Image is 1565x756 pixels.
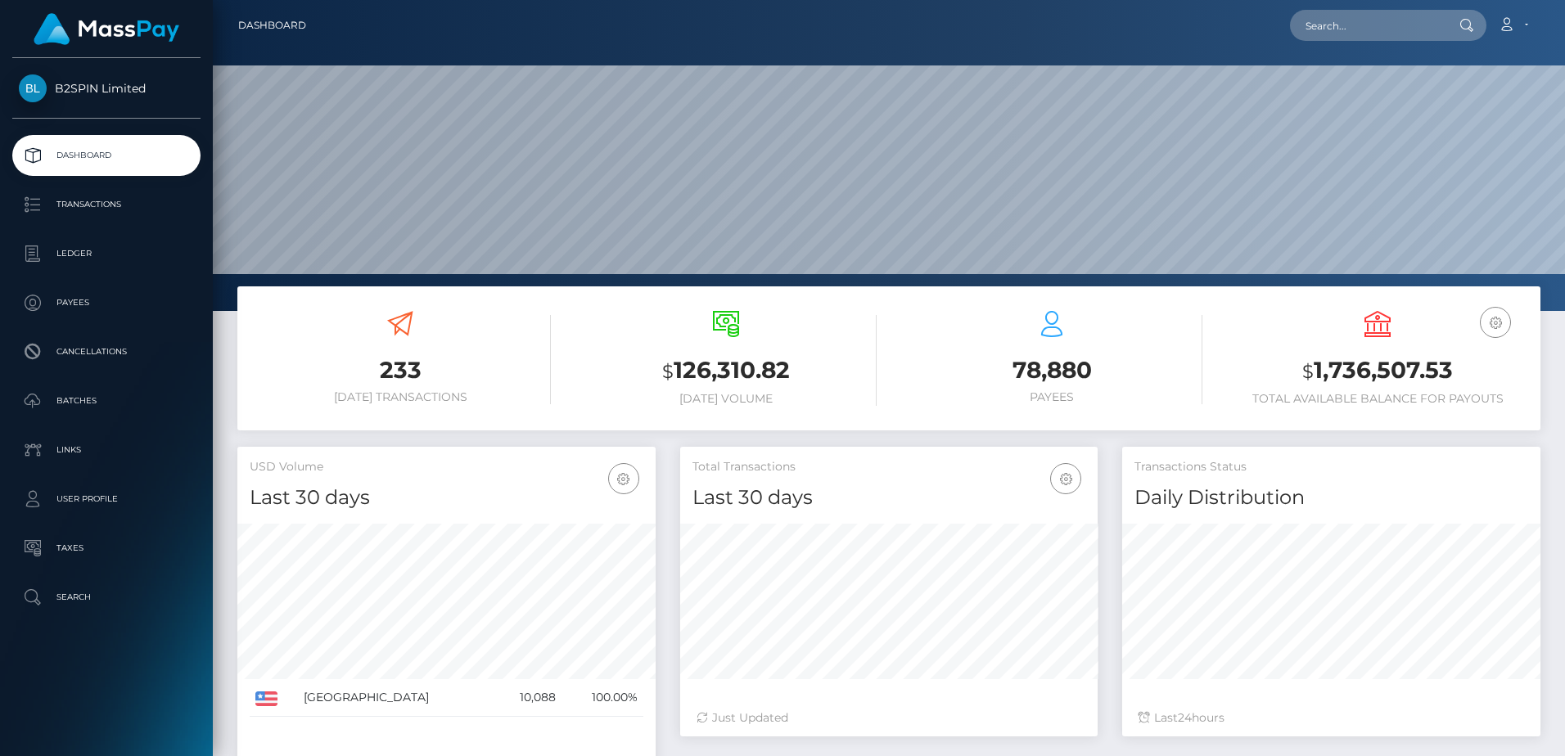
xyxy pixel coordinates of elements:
[12,430,201,470] a: Links
[12,135,201,176] a: Dashboard
[19,74,47,102] img: B2SPIN Limited
[12,184,201,225] a: Transactions
[19,290,194,315] p: Payees
[19,143,194,168] p: Dashboard
[19,389,194,413] p: Batches
[298,679,494,717] td: [GEOGRAPHIC_DATA]
[34,13,179,45] img: MassPay Logo
[19,241,194,266] p: Ledger
[1227,354,1528,388] h3: 1,736,507.53
[1302,360,1314,383] small: $
[12,528,201,569] a: Taxes
[12,331,201,372] a: Cancellations
[901,390,1202,404] h6: Payees
[1227,392,1528,406] h6: Total Available Balance for Payouts
[19,487,194,511] p: User Profile
[1139,709,1524,727] div: Last hours
[562,679,643,717] td: 100.00%
[250,354,551,386] h3: 233
[12,282,201,323] a: Payees
[12,479,201,520] a: User Profile
[575,392,877,406] h6: [DATE] Volume
[901,354,1202,386] h3: 78,880
[1134,484,1528,512] h4: Daily Distribution
[12,577,201,618] a: Search
[692,484,1086,512] h4: Last 30 days
[1134,459,1528,475] h5: Transactions Status
[1178,710,1192,725] span: 24
[1290,10,1444,41] input: Search...
[692,459,1086,475] h5: Total Transactions
[19,192,194,217] p: Transactions
[19,340,194,364] p: Cancellations
[250,390,551,404] h6: [DATE] Transactions
[662,360,674,383] small: $
[238,8,306,43] a: Dashboard
[575,354,877,388] h3: 126,310.82
[19,536,194,560] p: Taxes
[19,585,194,610] p: Search
[12,81,201,96] span: B2SPIN Limited
[12,233,201,274] a: Ledger
[697,709,1082,727] div: Just Updated
[12,380,201,421] a: Batches
[255,691,277,706] img: US.png
[250,484,643,512] h4: Last 30 days
[494,679,562,717] td: 10,088
[19,438,194,462] p: Links
[250,459,643,475] h5: USD Volume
